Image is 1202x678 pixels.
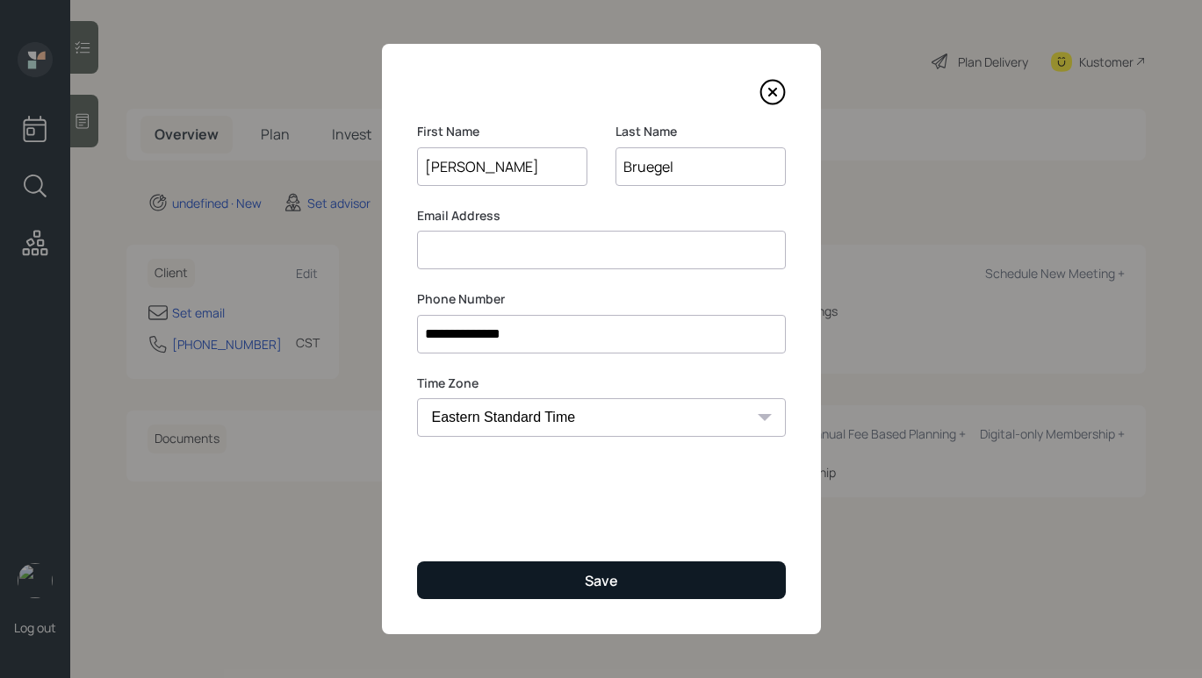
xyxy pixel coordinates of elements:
[585,571,618,590] div: Save
[417,561,786,599] button: Save
[417,207,786,225] label: Email Address
[417,375,786,392] label: Time Zone
[417,123,587,140] label: First Name
[417,290,786,308] label: Phone Number
[615,123,786,140] label: Last Name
